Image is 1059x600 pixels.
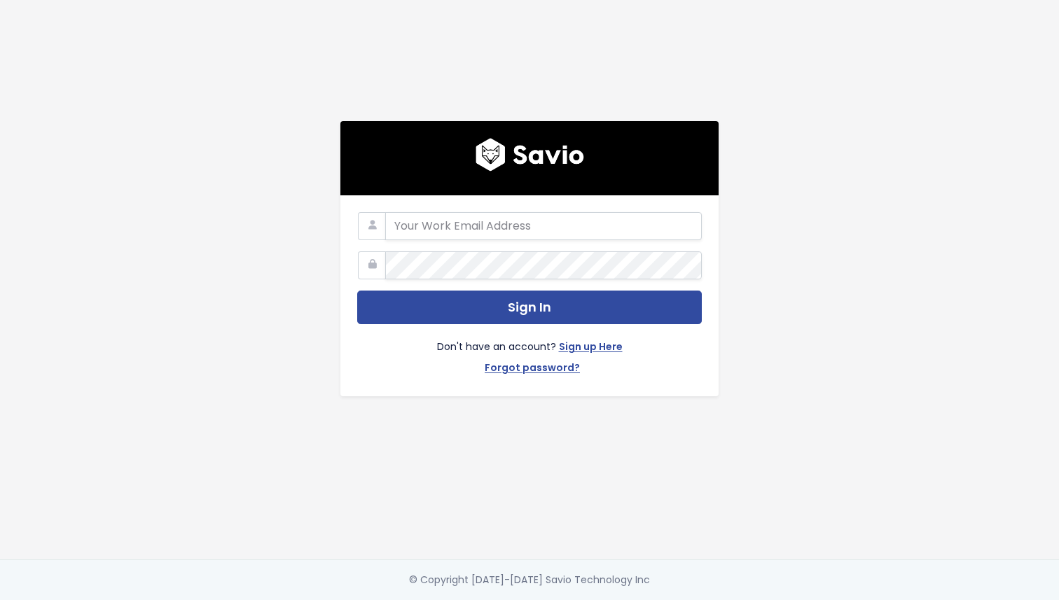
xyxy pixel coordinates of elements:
[357,291,702,325] button: Sign In
[476,138,584,172] img: logo600x187.a314fd40982d.png
[559,338,623,358] a: Sign up Here
[385,212,702,240] input: Your Work Email Address
[485,359,580,379] a: Forgot password?
[357,324,702,379] div: Don't have an account?
[409,571,650,589] div: © Copyright [DATE]-[DATE] Savio Technology Inc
